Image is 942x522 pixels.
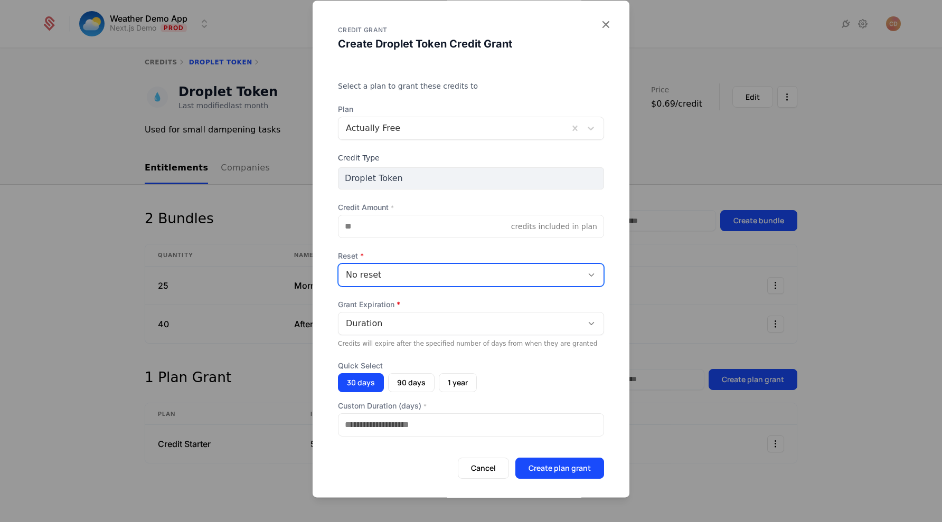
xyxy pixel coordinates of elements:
div: CREDIT GRANT [338,26,604,34]
button: Cancel [458,458,509,479]
span: Reset [338,251,604,261]
div: Create Droplet Token Credit Grant [338,36,604,51]
button: Create plan grant [515,458,604,479]
div: credits included in plan [511,223,604,230]
div: Duration [346,317,575,330]
div: Select a plan to grant these credits to [338,81,604,91]
button: 90 days [388,373,435,392]
div: Credits will expire after the specified number of days from when they are granted [338,339,604,348]
span: Grant Expiration [338,299,604,310]
label: Credit Amount [338,202,604,213]
label: Credit Type [338,153,604,163]
div: Droplet Token [338,167,604,189]
div: No reset [346,269,575,281]
button: 30 days [338,373,384,392]
button: 1 year [439,373,477,392]
span: Plan [338,104,604,115]
label: Custom Duration (days) [338,401,604,411]
span: Quick Select [338,360,604,371]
